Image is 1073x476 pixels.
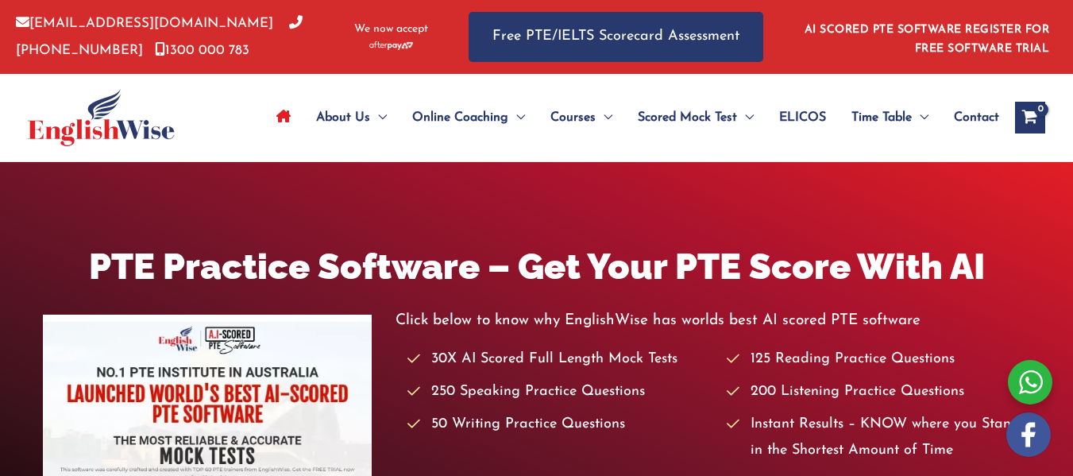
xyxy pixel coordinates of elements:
[354,21,428,37] span: We now accept
[766,90,839,145] a: ELICOS
[303,90,399,145] a: About UsMenu Toggle
[1015,102,1045,134] a: View Shopping Cart, empty
[16,17,303,56] a: [PHONE_NUMBER]
[779,90,826,145] span: ELICOS
[407,412,711,438] li: 50 Writing Practice Questions
[912,90,928,145] span: Menu Toggle
[625,90,766,145] a: Scored Mock TestMenu Toggle
[1006,412,1051,457] img: white-facebook.png
[43,242,1030,292] h1: PTE Practice Software – Get Your PTE Score With AI
[16,17,273,30] a: [EMAIL_ADDRESS][DOMAIN_NAME]
[550,90,596,145] span: Courses
[638,90,737,145] span: Scored Mock Test
[407,346,711,373] li: 30X AI Scored Full Length Mock Tests
[155,44,249,57] a: 1300 000 783
[412,90,508,145] span: Online Coaching
[370,90,387,145] span: Menu Toggle
[727,379,1030,405] li: 200 Listening Practice Questions
[851,90,912,145] span: Time Table
[508,90,525,145] span: Menu Toggle
[469,12,763,62] a: Free PTE/IELTS Scorecard Assessment
[399,90,538,145] a: Online CoachingMenu Toggle
[727,412,1030,465] li: Instant Results – KNOW where you Stand in the Shortest Amount of Time
[727,346,1030,373] li: 125 Reading Practice Questions
[538,90,625,145] a: CoursesMenu Toggle
[264,90,999,145] nav: Site Navigation: Main Menu
[369,41,413,50] img: Afterpay-Logo
[316,90,370,145] span: About Us
[795,11,1057,63] aside: Header Widget 1
[596,90,612,145] span: Menu Toggle
[941,90,999,145] a: Contact
[805,24,1050,55] a: AI SCORED PTE SOFTWARE REGISTER FOR FREE SOFTWARE TRIAL
[737,90,754,145] span: Menu Toggle
[28,89,175,146] img: cropped-ew-logo
[839,90,941,145] a: Time TableMenu Toggle
[396,308,1030,334] p: Click below to know why EnglishWise has worlds best AI scored PTE software
[407,379,711,405] li: 250 Speaking Practice Questions
[954,90,999,145] span: Contact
